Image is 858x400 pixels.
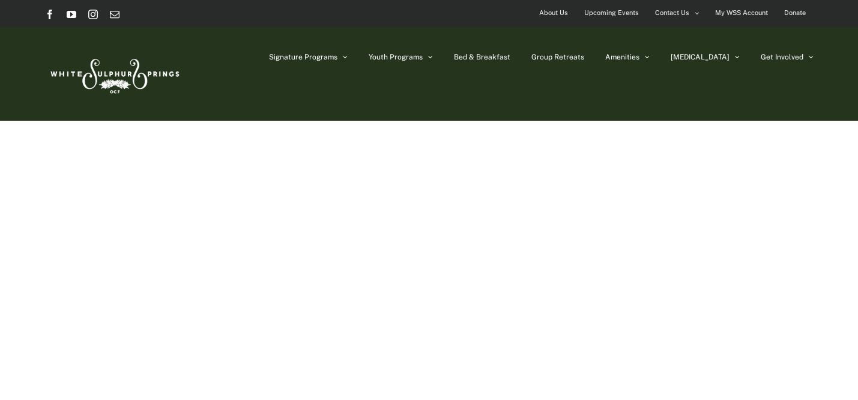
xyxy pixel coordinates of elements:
a: Instagram [88,10,98,19]
span: Youth Programs [369,53,423,61]
span: Group Retreats [531,53,584,61]
span: Amenities [605,53,639,61]
span: About Us [539,4,568,22]
span: Contact Us [655,4,689,22]
span: Get Involved [761,53,803,61]
span: [MEDICAL_DATA] [671,53,730,61]
img: White Sulphur Springs Logo [45,46,183,102]
a: Youth Programs [369,27,433,87]
span: Signature Programs [269,53,337,61]
a: Facebook [45,10,55,19]
nav: Main Menu [269,27,814,87]
a: Bed & Breakfast [454,27,510,87]
a: YouTube [67,10,76,19]
a: Signature Programs [269,27,348,87]
a: Amenities [605,27,650,87]
a: [MEDICAL_DATA] [671,27,740,87]
span: My WSS Account [715,4,768,22]
span: Donate [784,4,806,22]
a: Get Involved [761,27,814,87]
a: Email [110,10,119,19]
span: Upcoming Events [584,4,639,22]
a: Group Retreats [531,27,584,87]
span: Bed & Breakfast [454,53,510,61]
